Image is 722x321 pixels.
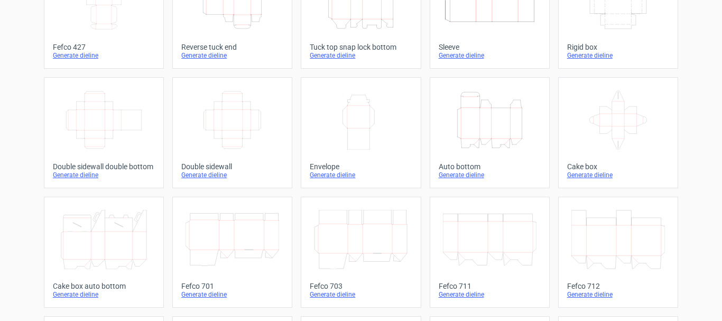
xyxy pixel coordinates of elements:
[310,290,412,299] div: Generate dieline
[53,290,155,299] div: Generate dieline
[44,77,164,188] a: Double sidewall double bottomGenerate dieline
[439,162,541,171] div: Auto bottom
[567,162,669,171] div: Cake box
[558,197,678,308] a: Fefco 712Generate dieline
[44,197,164,308] a: Cake box auto bottomGenerate dieline
[430,197,550,308] a: Fefco 711Generate dieline
[439,51,541,60] div: Generate dieline
[310,282,412,290] div: Fefco 703
[172,77,292,188] a: Double sidewallGenerate dieline
[301,197,421,308] a: Fefco 703Generate dieline
[567,51,669,60] div: Generate dieline
[181,162,283,171] div: Double sidewall
[53,171,155,179] div: Generate dieline
[567,43,669,51] div: Rigid box
[301,77,421,188] a: EnvelopeGenerate dieline
[53,43,155,51] div: Fefco 427
[567,282,669,290] div: Fefco 712
[439,282,541,290] div: Fefco 711
[310,162,412,171] div: Envelope
[181,51,283,60] div: Generate dieline
[172,197,292,308] a: Fefco 701Generate dieline
[53,51,155,60] div: Generate dieline
[310,51,412,60] div: Generate dieline
[181,171,283,179] div: Generate dieline
[439,171,541,179] div: Generate dieline
[181,290,283,299] div: Generate dieline
[181,43,283,51] div: Reverse tuck end
[53,162,155,171] div: Double sidewall double bottom
[567,290,669,299] div: Generate dieline
[310,43,412,51] div: Tuck top snap lock bottom
[439,43,541,51] div: Sleeve
[181,282,283,290] div: Fefco 701
[310,171,412,179] div: Generate dieline
[430,77,550,188] a: Auto bottomGenerate dieline
[439,290,541,299] div: Generate dieline
[558,77,678,188] a: Cake boxGenerate dieline
[567,171,669,179] div: Generate dieline
[53,282,155,290] div: Cake box auto bottom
